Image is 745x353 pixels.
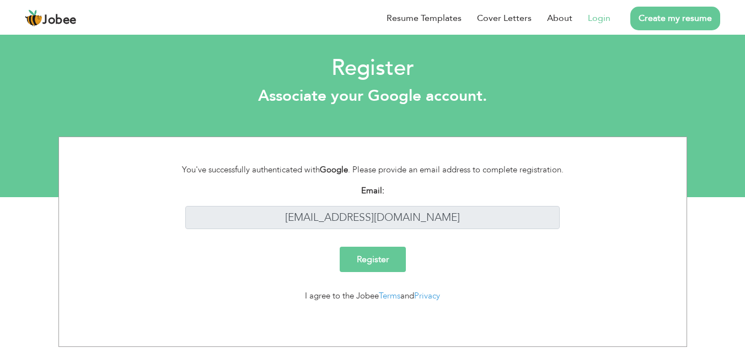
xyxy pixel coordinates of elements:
a: Cover Letters [477,12,532,25]
span: Jobee [42,14,77,26]
a: Resume Templates [387,12,462,25]
div: I agree to the Jobee and [169,290,576,302]
strong: Google [320,164,348,175]
a: Jobee [25,9,77,27]
div: You've successfully authenticated with . Please provide an email address to complete registration. [169,164,576,176]
a: Login [588,12,610,25]
h3: Associate your Google account. [8,87,737,106]
a: Privacy [414,290,440,301]
h2: Register [8,54,737,83]
input: Enter your email address [185,206,560,230]
a: Create my resume [630,7,720,30]
a: About [547,12,572,25]
strong: Email: [361,185,384,196]
input: Register [340,247,406,272]
img: jobee.io [25,9,42,27]
a: Terms [379,290,400,301]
